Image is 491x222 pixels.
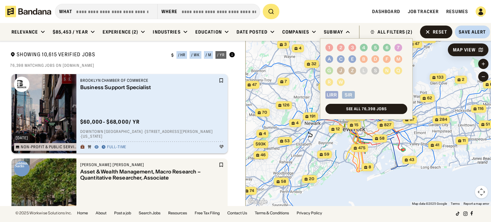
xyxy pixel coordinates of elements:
[386,57,388,62] div: F
[374,57,377,62] div: D
[327,92,337,98] div: LIRR
[336,126,340,132] span: 12
[475,186,488,198] button: Map camera controls
[453,48,476,52] div: Map View
[247,198,268,206] img: Google
[385,68,389,73] div: N
[252,82,257,88] span: 47
[195,29,222,35] div: Education
[15,211,72,215] div: © 2025 Workwise Solutions Inc.
[80,119,140,125] div: $ 60,000 - $68,000 / yr
[339,57,343,62] div: C
[161,9,178,14] div: Where
[284,42,287,47] span: 3
[195,211,220,215] a: Free Tax Filing
[53,29,88,35] div: $85,453 / year
[12,29,38,35] div: Relevance
[10,72,235,206] div: grid
[384,122,392,128] span: 827
[107,145,127,150] div: Full-time
[14,161,29,176] img: Goldman Sachs logo
[396,57,401,62] div: M
[463,138,466,143] span: 11
[311,61,316,67] span: 32
[478,106,484,111] span: 116
[282,29,309,35] div: Companies
[309,176,315,182] span: 20
[227,211,247,215] a: Contact Us
[77,211,88,215] a: Home
[59,9,72,14] div: what
[171,53,174,58] div: $
[339,68,342,73] div: J
[464,202,489,205] a: Report a map error
[362,57,365,62] div: B
[435,142,440,148] span: 41
[358,145,366,151] span: 475
[415,41,420,47] span: 47
[427,96,432,101] span: 62
[283,103,290,108] span: 126
[256,142,266,146] span: $93k
[247,198,268,206] a: Open this area in Google Maps (opens a new window)
[168,211,187,215] a: Resources
[345,92,352,98] div: SIR
[114,211,131,215] a: Post a job
[80,129,224,139] div: Downtown [GEOGRAPHIC_DATA] · [STREET_ADDRESS][PERSON_NAME] · [US_STATE]
[80,169,217,181] div: Asset & Wealth Management, Macro Research – Quantitative Researcher, Associate
[299,46,301,51] span: 4
[10,51,166,59] div: Showing 10,615 Verified Jobs
[80,84,217,90] div: Business Support Specialist
[310,114,316,119] span: 191
[16,136,28,140] div: [DATE]
[328,45,330,50] div: 1
[80,78,217,83] div: Brooklyn Chamber of Commerce
[378,30,412,34] div: ALL FILTERS (2)
[284,138,290,144] span: 53
[462,77,464,82] span: 2
[346,107,387,111] div: See all 76,398 jobs
[261,152,266,158] span: 46
[396,68,400,73] div: Q
[339,80,343,85] div: W
[14,77,29,92] img: Brooklyn Chamber of Commerce logo
[178,53,186,57] div: / hr
[10,63,235,68] div: 76,398 matching jobs on [DOMAIN_NAME]
[430,36,434,42] span: 13
[362,45,365,50] div: 4
[397,45,400,50] div: 7
[296,120,299,126] span: 4
[339,45,342,50] div: 2
[285,79,287,84] span: 7
[351,57,354,62] div: E
[351,45,354,50] div: 3
[355,122,359,128] span: 15
[386,45,388,50] div: 6
[362,68,365,73] div: L
[437,75,444,80] span: 133
[324,152,329,157] span: 59
[324,29,343,35] div: Subway
[5,6,51,17] img: Bandana logotype
[96,211,106,215] a: About
[206,53,211,57] div: / m
[372,9,400,14] a: Dashboard
[408,9,439,14] a: Job Tracker
[327,68,331,73] div: G
[433,30,448,34] div: Reset
[412,202,447,205] span: Map data ©2025 Google
[446,9,468,14] a: Resumes
[328,80,331,85] div: R
[281,179,286,184] span: 58
[410,117,415,122] span: 97
[262,110,267,115] span: 70
[409,157,414,163] span: 43
[374,68,377,73] div: S
[369,165,371,170] span: 8
[351,68,354,73] div: Z
[191,53,200,57] div: / wk
[237,29,268,35] div: Date Posted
